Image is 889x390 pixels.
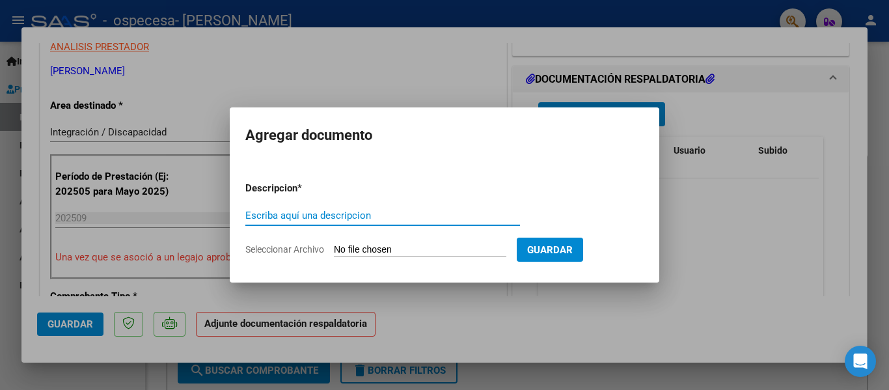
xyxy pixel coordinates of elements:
h2: Agregar documento [245,123,644,148]
span: Seleccionar Archivo [245,244,324,255]
div: Open Intercom Messenger [845,346,876,377]
button: Guardar [517,238,583,262]
p: Descripcion [245,181,365,196]
span: Guardar [527,244,573,256]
